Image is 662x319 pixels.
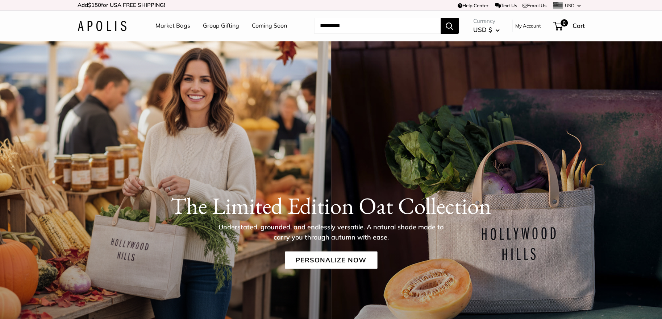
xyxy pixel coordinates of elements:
h1: The Limited Edition Oat Collection [78,192,585,219]
button: USD $ [473,24,500,36]
a: Personalize Now [285,251,377,269]
a: 0 Cart [554,20,585,32]
img: Apolis [78,21,126,31]
a: Market Bags [155,20,190,31]
span: USD $ [473,26,492,33]
span: 0 [560,19,567,26]
a: My Account [515,21,541,30]
a: Email Us [522,3,546,8]
a: Coming Soon [252,20,287,31]
a: Group Gifting [203,20,239,31]
input: Search... [314,18,441,34]
span: Cart [573,22,585,29]
a: Text Us [495,3,517,8]
span: Currency [473,16,500,26]
span: USD [565,3,575,8]
p: Understated, grounded, and endlessly versatile. A natural shade made to carry you through autumn ... [213,222,449,242]
a: Help Center [458,3,488,8]
button: Search [441,18,459,34]
span: $150 [88,1,101,8]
